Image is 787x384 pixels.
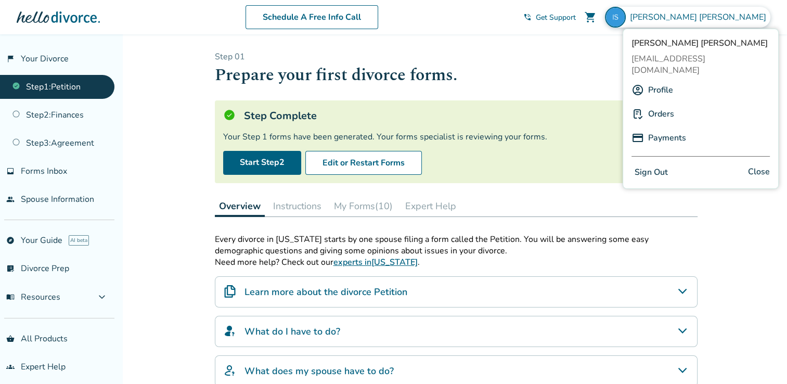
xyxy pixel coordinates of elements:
[215,62,698,88] h1: Prepare your first divorce forms.
[401,196,460,216] button: Expert Help
[96,291,108,303] span: expand_more
[69,235,89,246] span: AI beta
[523,12,576,22] a: phone_in_talkGet Support
[305,151,422,175] button: Edit or Restart Forms
[631,37,770,49] span: [PERSON_NAME] [PERSON_NAME]
[6,335,15,343] span: shopping_basket
[21,165,67,177] span: Forms Inbox
[215,316,698,347] div: What do I have to do?
[648,104,674,124] a: Orders
[215,257,698,268] p: Need more help? Check out our .
[6,293,15,301] span: menu_book
[630,11,770,23] span: [PERSON_NAME] [PERSON_NAME]
[215,196,265,217] button: Overview
[748,165,770,180] span: Close
[244,109,317,123] h5: Step Complete
[6,236,15,245] span: explore
[631,84,644,96] img: A
[631,165,671,180] button: Sign Out
[224,325,236,337] img: What do I have to do?
[244,364,394,378] h4: What does my spouse have to do?
[224,364,236,377] img: What does my spouse have to do?
[244,325,340,338] h4: What do I have to do?
[648,128,686,148] a: Payments
[631,108,644,120] img: P
[223,151,301,175] a: Start Step2
[6,264,15,273] span: list_alt_check
[584,11,597,23] span: shopping_cart
[631,53,770,76] span: [EMAIL_ADDRESS][DOMAIN_NAME]
[523,13,532,21] span: phone_in_talk
[735,334,787,384] iframe: Chat Widget
[605,7,626,28] img: ihernandez10@verizon.net
[269,196,326,216] button: Instructions
[6,195,15,203] span: people
[631,132,644,144] img: P
[536,12,576,22] span: Get Support
[333,257,418,268] a: experts in[US_STATE]
[215,51,698,62] p: Step 0 1
[244,285,407,299] h4: Learn more about the divorce Petition
[246,5,378,29] a: Schedule A Free Info Call
[6,55,15,63] span: flag_2
[6,167,15,175] span: inbox
[6,291,60,303] span: Resources
[215,234,698,257] p: Every divorce in [US_STATE] starts by one spouse filing a form called the Petition. You will be a...
[330,196,397,216] button: My Forms(10)
[648,80,673,100] a: Profile
[215,276,698,308] div: Learn more about the divorce Petition
[223,131,689,143] div: Your Step 1 forms have been generated. Your forms specialist is reviewing your forms.
[224,285,236,298] img: Learn more about the divorce Petition
[6,363,15,371] span: groups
